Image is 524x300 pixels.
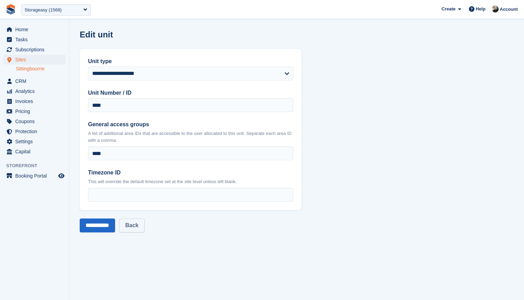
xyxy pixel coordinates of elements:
[3,35,65,44] a: menu
[88,120,293,129] label: General access groups
[88,178,293,185] p: This will override the default timezone set at the site level unless left blank.
[3,147,65,156] a: menu
[3,137,65,146] a: menu
[6,162,69,169] span: Storefront
[15,35,57,44] span: Tasks
[15,147,57,156] span: Capital
[15,127,57,136] span: Protection
[3,55,65,65] a: menu
[15,86,57,96] span: Analytics
[3,96,65,106] a: menu
[6,4,16,15] img: stora-icon-8386f47178a22dfd0bd8f6a31ec36ba5ce8667c1dd55bd0f319d3a0aa187defe.svg
[88,89,293,97] label: Unit Number / ID
[3,25,65,34] a: menu
[15,25,57,34] span: Home
[15,171,57,181] span: Booking Portal
[80,30,113,39] h1: Edit unit
[15,137,57,146] span: Settings
[15,55,57,65] span: Sites
[15,76,57,86] span: CRM
[15,96,57,106] span: Invoices
[88,130,293,144] p: A list of additional area IDs that are accessible to the user allocated to this unit. Separate ea...
[88,57,293,66] label: Unit type
[119,218,144,232] a: Back
[15,45,57,54] span: Subscriptions
[88,169,293,177] label: Timezone ID
[3,171,65,181] a: menu
[3,106,65,116] a: menu
[3,127,65,136] a: menu
[3,117,65,126] a: menu
[500,6,518,13] span: Account
[3,86,65,96] a: menu
[492,6,499,12] img: Tom Huddleston
[442,6,455,12] span: Create
[57,172,65,180] a: Preview store
[15,117,57,126] span: Coupons
[3,76,65,86] a: menu
[25,7,62,14] div: Storageasy (1568)
[15,106,57,116] span: Pricing
[3,45,65,54] a: menu
[476,6,486,12] span: Help
[16,66,65,72] a: Sittingbourne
